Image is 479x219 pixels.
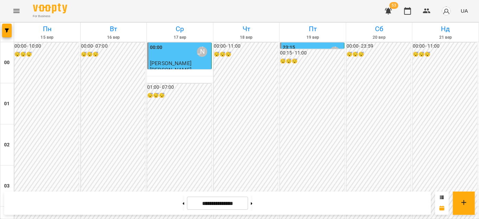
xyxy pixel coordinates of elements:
[4,141,10,149] h6: 02
[150,60,191,66] span: [PERSON_NAME]
[14,42,79,50] h6: 00:00 - 10:00
[330,47,340,57] div: Венюкова Єлизавета
[413,24,478,34] h6: Нд
[150,44,163,51] label: 00:00
[347,42,411,50] h6: 00:00 - 23:59
[81,51,145,58] h6: 😴😴😴
[283,44,295,51] label: 23:15
[33,3,67,13] img: Voopty Logo
[281,24,345,34] h6: Пт
[14,51,79,58] h6: 😴😴😴
[4,100,10,108] h6: 01
[442,6,451,16] img: avatar_s.png
[82,34,146,41] h6: 16 вер
[197,47,207,57] div: Венюкова Єлизавета
[15,24,79,34] h6: Пн
[280,58,344,65] h6: 😴😴😴
[413,34,478,41] h6: 21 вер
[4,182,10,190] h6: 03
[15,34,79,41] h6: 15 вер
[150,67,191,73] p: [PERSON_NAME]
[214,42,278,50] h6: 00:00 - 11:00
[81,42,145,50] h6: 00:00 - 07:00
[4,59,10,66] h6: 00
[148,34,212,41] h6: 17 вер
[214,34,279,41] h6: 18 вер
[148,24,212,34] h6: Ср
[347,34,411,41] h6: 20 вер
[389,2,398,9] span: 53
[281,34,345,41] h6: 19 вер
[214,51,278,58] h6: 😴😴😴
[461,7,468,14] span: UA
[347,51,411,58] h6: 😴😴😴
[147,92,212,99] h6: 😴😴😴
[413,51,477,58] h6: 😴😴😴
[82,24,146,34] h6: Вт
[347,24,411,34] h6: Сб
[280,49,344,57] h6: 00:15 - 11:00
[214,24,279,34] h6: Чт
[413,42,477,50] h6: 00:00 - 11:00
[33,14,67,19] span: For Business
[147,84,212,91] h6: 01:00 - 07:00
[458,4,471,17] button: UA
[8,3,25,19] button: Menu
